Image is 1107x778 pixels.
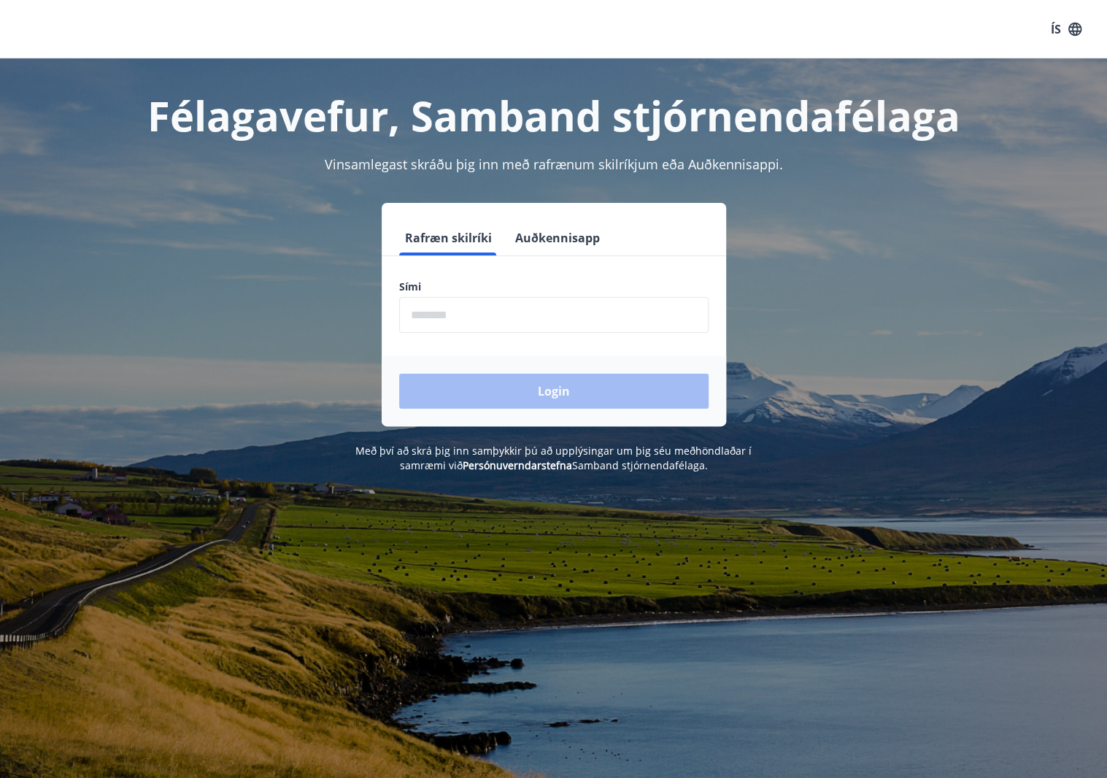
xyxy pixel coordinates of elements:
span: Með því að skrá þig inn samþykkir þú að upplýsingar um þig séu meðhöndlaðar í samræmi við Samband... [355,444,752,472]
h1: Félagavefur, Samband stjórnendafélaga [46,88,1062,143]
button: Auðkennisapp [509,220,606,255]
button: ÍS [1043,16,1089,42]
span: Vinsamlegast skráðu þig inn með rafrænum skilríkjum eða Auðkennisappi. [325,155,783,173]
label: Sími [399,280,709,294]
a: Persónuverndarstefna [463,458,572,472]
button: Rafræn skilríki [399,220,498,255]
